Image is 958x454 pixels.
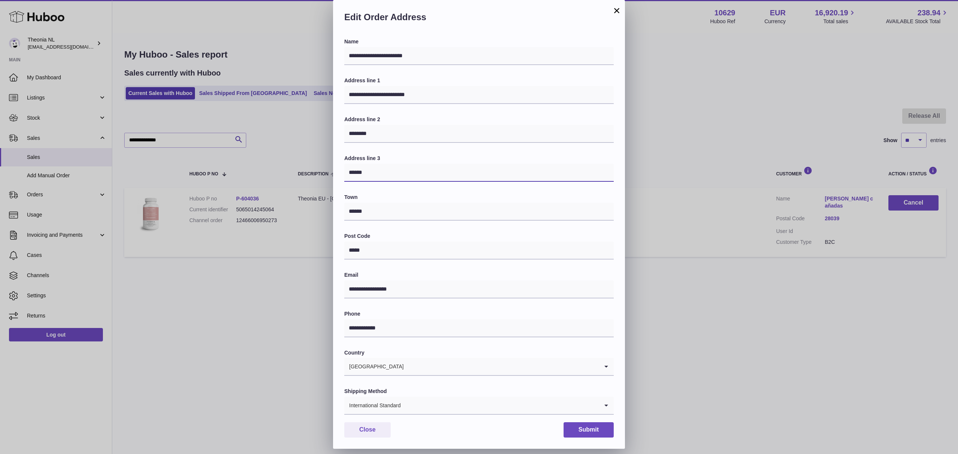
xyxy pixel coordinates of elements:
label: Country [344,349,614,356]
span: International Standard [344,397,401,414]
button: × [612,6,621,15]
button: Submit [564,422,614,438]
input: Search for option [401,397,599,414]
label: Shipping Method [344,388,614,395]
span: [GEOGRAPHIC_DATA] [344,358,404,375]
button: Close [344,422,391,438]
label: Email [344,272,614,279]
label: Phone [344,310,614,318]
label: Post Code [344,233,614,240]
input: Search for option [404,358,599,375]
label: Address line 2 [344,116,614,123]
div: Search for option [344,358,614,376]
label: Address line 3 [344,155,614,162]
label: Name [344,38,614,45]
label: Address line 1 [344,77,614,84]
label: Town [344,194,614,201]
h2: Edit Order Address [344,11,614,27]
div: Search for option [344,397,614,415]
